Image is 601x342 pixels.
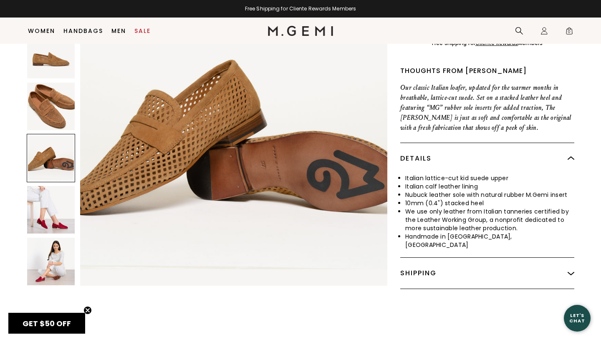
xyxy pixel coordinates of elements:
[564,313,591,323] div: Let's Chat
[405,191,574,199] li: Nubuck leather sole with natural rubber M.Gemi insert
[27,238,75,285] img: The Sacca Donna Lattice
[400,258,574,289] div: Shipping
[268,26,333,36] img: M.Gemi
[405,174,574,182] li: Italian lattice-cut kid suede upper
[405,182,574,191] li: Italian calf leather lining
[565,28,573,37] span: 0
[405,232,574,249] li: Handmade in [GEOGRAPHIC_DATA], [GEOGRAPHIC_DATA]
[405,207,574,232] li: We use only leather from Italian tanneries certified by the Leather Working Group, a nonprofit de...
[134,28,151,34] a: Sale
[8,313,85,334] div: GET $50 OFFClose teaser
[83,306,92,314] button: Close teaser
[405,199,574,207] li: 10mm (0.4") stacked heel
[27,31,75,78] img: The Sacca Donna Lattice
[63,28,103,34] a: Handbags
[400,83,574,133] p: Our classic Italian loafer, updated for the warmer months in breathable, lattice-cut suede. Set o...
[400,143,574,174] div: Details
[400,66,574,76] div: Thoughts from [PERSON_NAME]
[27,186,75,234] img: The Sacca Donna Lattice
[23,318,71,329] span: GET $50 OFF
[28,28,55,34] a: Women
[27,83,75,130] img: The Sacca Donna Lattice
[111,28,126,34] a: Men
